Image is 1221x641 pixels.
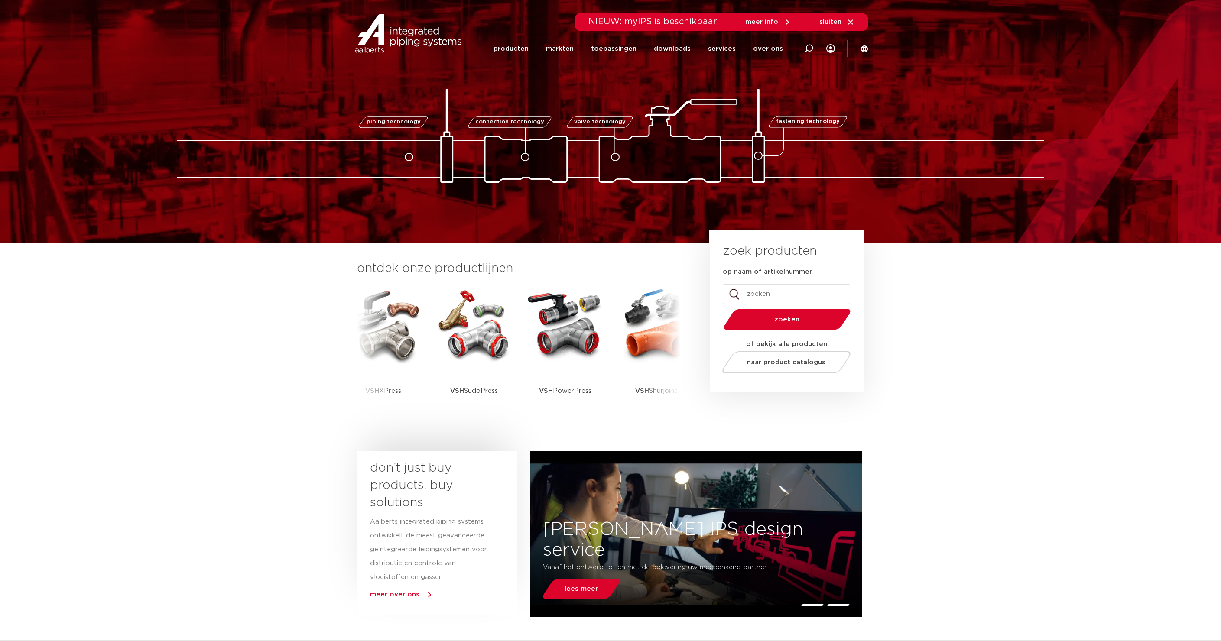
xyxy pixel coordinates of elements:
[475,119,544,125] span: connection technology
[753,32,783,65] a: over ons
[366,119,420,125] span: piping technology
[819,18,854,26] a: sluiten
[635,364,677,418] p: Shurjoint
[370,460,488,512] h3: don’t just buy products, buy solutions
[746,316,828,323] span: zoeken
[357,260,680,277] h3: ontdek onze productlijnen
[746,341,827,347] strong: of bekijk alle producten
[827,604,850,606] li: Page dot 2
[635,388,649,394] strong: VSH
[745,18,791,26] a: meer info
[723,268,812,276] label: op naam of artikelnummer
[344,286,422,418] a: VSHXPress
[539,388,553,394] strong: VSH
[370,515,488,584] p: Aalberts integrated piping systems ontwikkelt de meest geavanceerde geïntegreerde leidingsystemen...
[776,119,840,125] span: fastening technology
[526,286,604,418] a: VSHPowerPress
[588,17,717,26] span: NIEUW: myIPS is beschikbaar
[450,364,498,418] p: SudoPress
[370,591,419,598] a: meer over ons
[539,364,591,418] p: PowerPress
[565,586,598,592] span: lees meer
[723,284,850,304] input: zoeken
[720,351,853,373] a: naar product catalogus
[591,32,636,65] a: toepassingen
[617,286,695,418] a: VSHShurjoint
[435,286,513,418] a: VSHSudoPress
[540,579,622,599] a: lees meer
[546,32,574,65] a: markten
[450,388,464,394] strong: VSH
[745,19,778,25] span: meer info
[819,19,841,25] span: sluiten
[365,388,379,394] strong: VSH
[654,32,691,65] a: downloads
[708,32,736,65] a: services
[530,519,862,560] h3: [PERSON_NAME] IPS design service
[801,604,824,606] li: Page dot 1
[574,119,625,125] span: valve technology
[543,560,797,574] p: Vanaf het ontwerp tot en met de oplevering uw meedenkend partner
[723,243,817,260] h3: zoek producten
[365,364,401,418] p: XPress
[494,32,529,65] a: producten
[494,32,783,65] nav: Menu
[747,359,826,366] span: naar product catalogus
[720,308,854,330] button: zoeken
